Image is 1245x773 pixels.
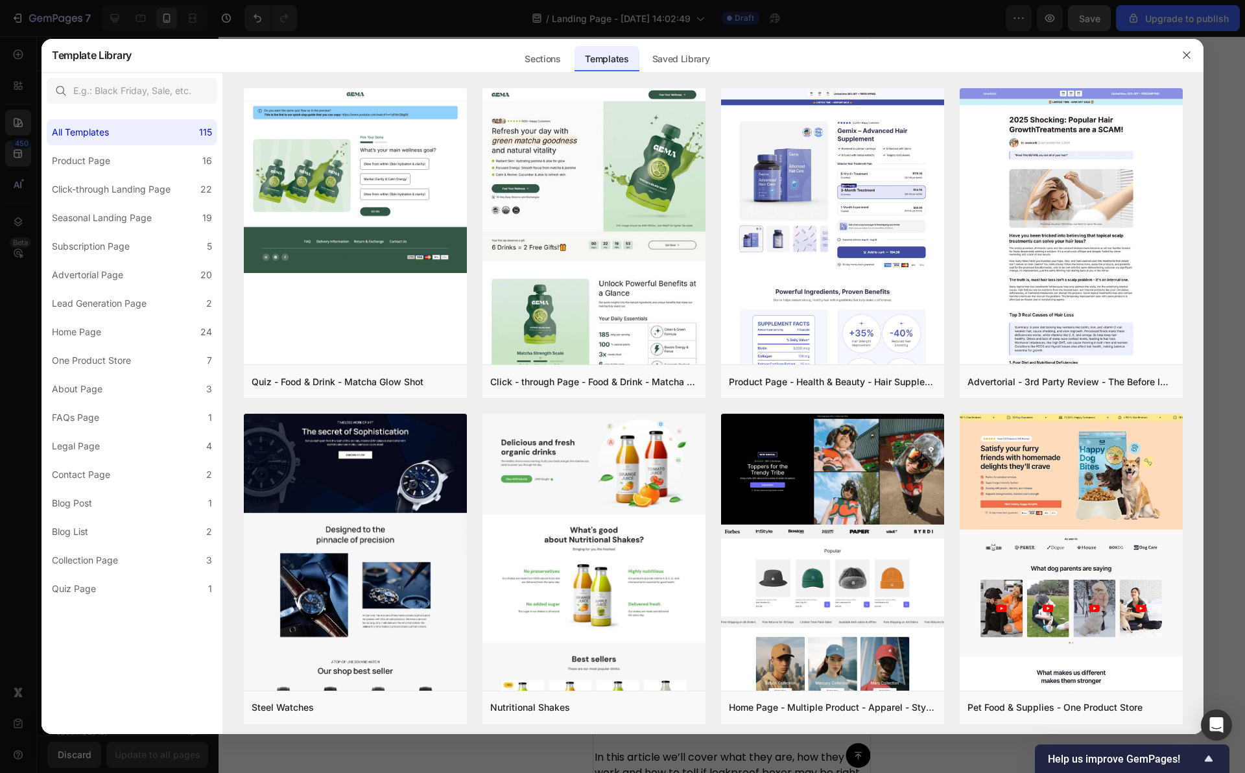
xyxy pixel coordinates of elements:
[51,79,207,89] p: [PERSON_NAME] |Sponsored by [PERSON_NAME]
[1201,709,1232,741] div: Open Intercom Messenger
[1,40,267,66] span: The New Design From Everdries Changed Everything For Me (I'm Never Going Back!)
[1,608,257,670] span: The new design, which is washable and reusable, is said to be a compared to traditional disposabl...
[52,239,130,254] div: Subscription Page
[52,467,110,482] div: Contact Page
[52,438,100,454] div: Legal Page
[52,125,109,140] div: All Templates
[199,125,212,140] div: 115
[208,581,212,597] div: 1
[1,580,113,593] a: Leakproof underwear.
[52,353,131,368] div: One Product Store
[52,410,99,425] div: FAQs Page
[252,700,314,715] div: Steel Watches
[38,172,239,201] span: [MEDICAL_DATA] with leakproof panties by
[1048,751,1216,767] button: Show survey - Help us improve GemPages!
[126,187,163,200] a: Velmar
[490,374,698,390] div: Click - through Page - Food & Drink - Matcha Glow Shot
[202,153,212,169] div: 16
[52,381,102,397] div: About Page
[52,495,92,511] div: Blog Post
[52,296,147,311] div: Lead Generation Page
[729,700,936,715] div: Home Page - Multiple Product - Apparel - Style 4
[490,700,570,715] div: Nutritional Shakes
[967,374,1175,390] div: Advertorial - 3rd Party Review - The Before Image - Hair Supplement
[200,267,212,283] div: 20
[52,324,101,340] div: Home Page
[206,438,212,454] div: 4
[52,581,96,597] div: Quiz Page
[206,553,212,568] div: 3
[514,46,571,72] div: Sections
[202,210,212,226] div: 19
[27,128,250,171] span: Find out why you should make the switch to incontinence underwear as asolution for embarrassing
[52,553,118,568] div: Collection Page
[47,78,217,104] input: E.g.: Black Friday, Sale, etc.
[52,38,132,72] h2: Template Library
[52,524,88,540] div: Blog List
[206,381,212,397] div: 3
[1,579,113,594] u: Leakproof underwear.
[1,550,273,565] span: A promising new solution has recently hit the market.
[208,495,212,511] div: 1
[52,153,110,169] div: Product Page
[52,210,152,226] div: Seasonal Landing Page
[729,374,936,390] div: Product Page - Health & Beauty - Hair Supplement
[206,524,212,540] div: 2
[200,324,212,340] div: 24
[967,700,1143,715] div: Pet Food & Supplies - One Product Store
[200,182,212,197] div: 22
[1,684,215,699] span: But are they all they’re cracked up to be?
[575,46,639,72] div: Templates
[206,467,212,482] div: 2
[642,46,720,72] div: Saved Library
[52,267,123,283] div: Advertorial Page
[207,353,212,368] div: 7
[1,521,246,536] span: Exciting news for Men dealing with incontinence:
[252,374,423,390] div: Quiz - Food & Drink - Matcha Glow Shot
[1048,753,1201,765] span: Help us improve GemPages!
[207,239,212,254] div: 5
[206,296,212,311] div: 2
[1,624,232,654] strong: more discreet, comfortable, and affordable alternative
[52,182,171,197] div: Click-through Landing Page
[51,91,207,103] p: Last Updated Mar 3.2025
[208,410,212,425] div: 1
[244,88,467,274] img: quiz-1.png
